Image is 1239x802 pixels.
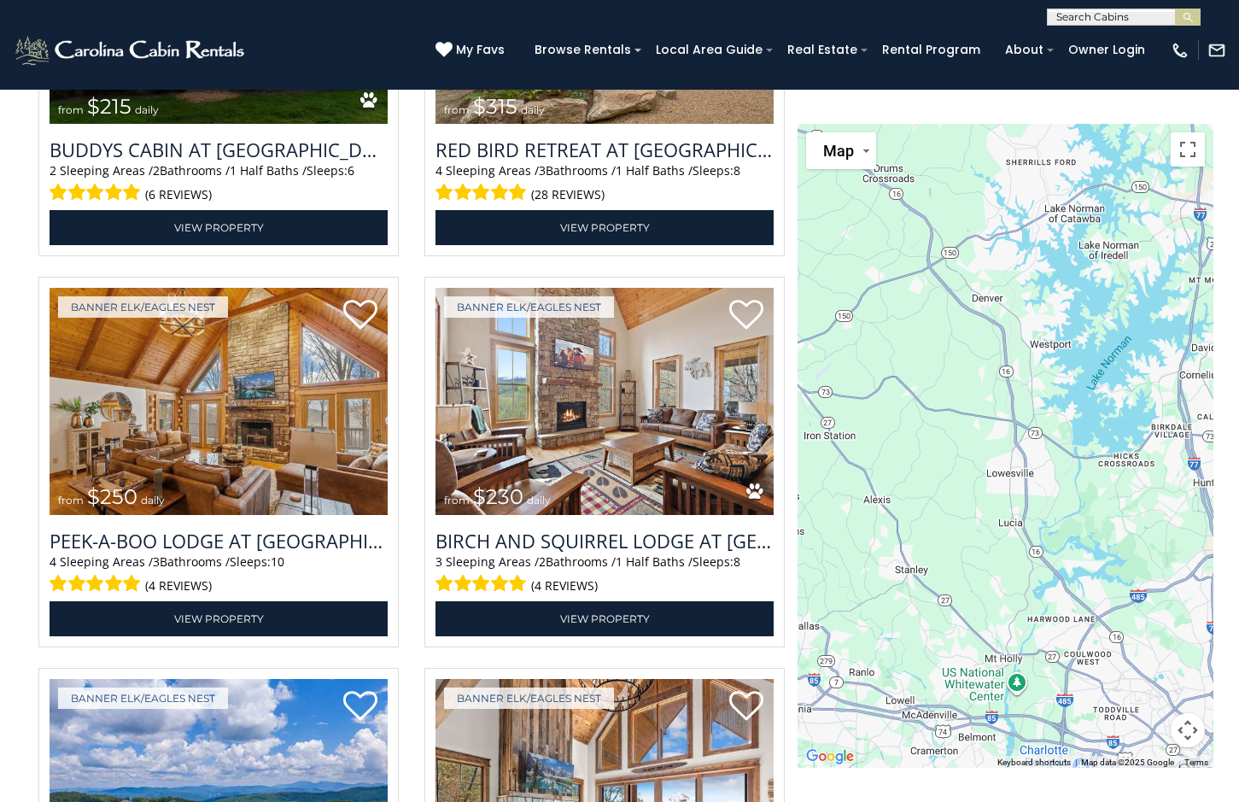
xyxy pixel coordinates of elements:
span: daily [521,103,545,116]
a: Owner Login [1060,37,1154,63]
h3: Red Bird Retreat at Eagles Nest [435,137,774,162]
span: (28 reviews) [531,184,605,206]
a: Terms (opens in new tab) [1184,757,1208,766]
a: About [996,37,1052,63]
span: 3 [153,553,160,570]
a: Buddys Cabin at [GEOGRAPHIC_DATA] [50,137,388,162]
a: Rental Program [874,37,989,63]
span: (6 reviews) [145,184,212,206]
img: Google [802,746,858,768]
h3: Peek-a-Boo Lodge at Eagles Nest [50,528,388,553]
button: Map camera controls [1171,713,1205,747]
span: (4 reviews) [145,575,212,597]
a: Open this area in Google Maps (opens a new window) [802,746,858,768]
span: 2 [50,162,56,179]
a: View Property [50,210,388,245]
span: from [58,103,84,116]
img: mail-regular-white.png [1207,41,1226,60]
a: Peek-a-Boo Lodge at Eagles Nest from $250 daily [50,288,388,514]
a: Add to favorites [343,689,377,725]
span: 6 [348,162,354,179]
span: (4 reviews) [531,575,598,597]
div: Sleeping Areas / Bathrooms / Sleeps: [50,162,388,206]
a: View Property [435,210,774,245]
span: 1 Half Baths / [230,162,307,179]
span: daily [135,103,159,116]
span: 8 [733,553,740,570]
span: 1 Half Baths / [616,162,693,179]
a: Local Area Guide [647,37,771,63]
span: 4 [50,553,56,570]
span: 1 Half Baths / [616,553,693,570]
span: 2 [539,553,546,570]
span: Map data ©2025 Google [1081,757,1174,766]
span: $315 [473,94,517,119]
img: Birch and Squirrel Lodge at Eagles Nest [435,288,774,514]
h3: Birch and Squirrel Lodge at Eagles Nest [435,528,774,553]
span: Map [823,142,854,160]
span: from [58,494,84,506]
a: Birch and Squirrel Lodge at [GEOGRAPHIC_DATA] [435,528,774,553]
div: Sleeping Areas / Bathrooms / Sleeps: [435,162,774,206]
a: Red Bird Retreat at [GEOGRAPHIC_DATA] [435,137,774,162]
a: Banner Elk/Eagles Nest [58,688,228,709]
a: View Property [435,601,774,636]
span: My Favs [456,41,505,59]
a: Real Estate [779,37,866,63]
a: View Property [50,601,388,636]
a: Add to favorites [729,689,763,725]
span: $250 [87,484,137,509]
span: 4 [435,162,442,179]
a: Peek-a-Boo Lodge at [GEOGRAPHIC_DATA] [50,528,388,553]
h3: Buddys Cabin at Eagles Nest [50,137,388,162]
div: Sleeping Areas / Bathrooms / Sleeps: [50,553,388,597]
a: Banner Elk/Eagles Nest [444,296,614,318]
a: Birch and Squirrel Lodge at Eagles Nest from $230 daily [435,288,774,514]
button: Toggle fullscreen view [1171,132,1205,167]
span: 3 [435,553,442,570]
span: 8 [733,162,740,179]
img: White-1-2.png [13,33,249,67]
span: $230 [473,484,523,509]
button: Keyboard shortcuts [997,756,1071,768]
span: 3 [539,162,546,179]
img: phone-regular-white.png [1171,41,1189,60]
img: Peek-a-Boo Lodge at Eagles Nest [50,288,388,514]
a: Browse Rentals [526,37,640,63]
span: from [444,103,470,116]
span: 2 [153,162,160,179]
a: Banner Elk/Eagles Nest [58,296,228,318]
button: Change map style [806,132,876,169]
a: Add to favorites [729,298,763,334]
a: Add to favorites [343,298,377,334]
span: daily [527,494,551,506]
span: daily [141,494,165,506]
a: My Favs [435,41,509,60]
span: $215 [87,94,131,119]
span: from [444,494,470,506]
div: Sleeping Areas / Bathrooms / Sleeps: [435,553,774,597]
span: 10 [271,553,284,570]
a: Banner Elk/Eagles Nest [444,688,614,709]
